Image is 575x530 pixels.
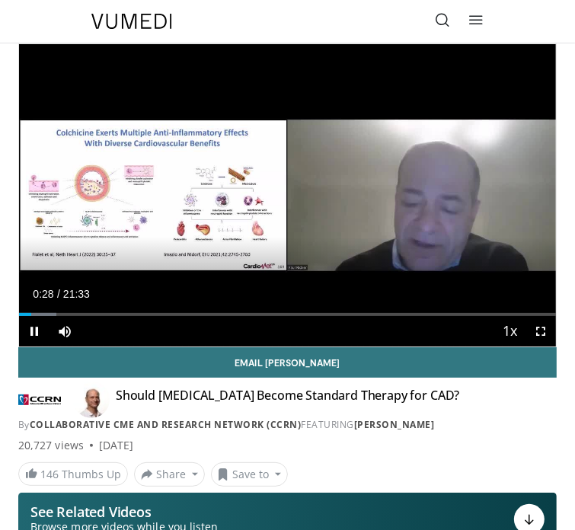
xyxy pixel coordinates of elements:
[495,316,525,346] button: Playback Rate
[18,418,557,432] div: By FEATURING
[50,316,80,346] button: Mute
[116,388,459,412] h4: Should [MEDICAL_DATA] Become Standard Therapy for CAD?
[19,44,556,346] video-js: Video Player
[18,388,61,412] img: Collaborative CME and Research Network (CCRN)
[211,462,289,487] button: Save to
[91,14,172,29] img: VuMedi Logo
[18,462,128,486] a: 146 Thumbs Up
[18,438,84,453] span: 20,727 views
[19,316,50,346] button: Pause
[57,288,60,300] span: /
[30,504,218,519] p: See Related Videos
[354,418,435,431] a: [PERSON_NAME]
[99,438,133,453] div: [DATE]
[18,347,557,378] a: Email [PERSON_NAME]
[134,462,205,487] button: Share
[525,316,556,346] button: Fullscreen
[63,288,90,300] span: 21:33
[19,313,556,316] div: Progress Bar
[30,418,302,431] a: Collaborative CME and Research Network (CCRN)
[73,382,110,418] img: Avatar
[33,288,53,300] span: 0:28
[40,467,59,481] span: 146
